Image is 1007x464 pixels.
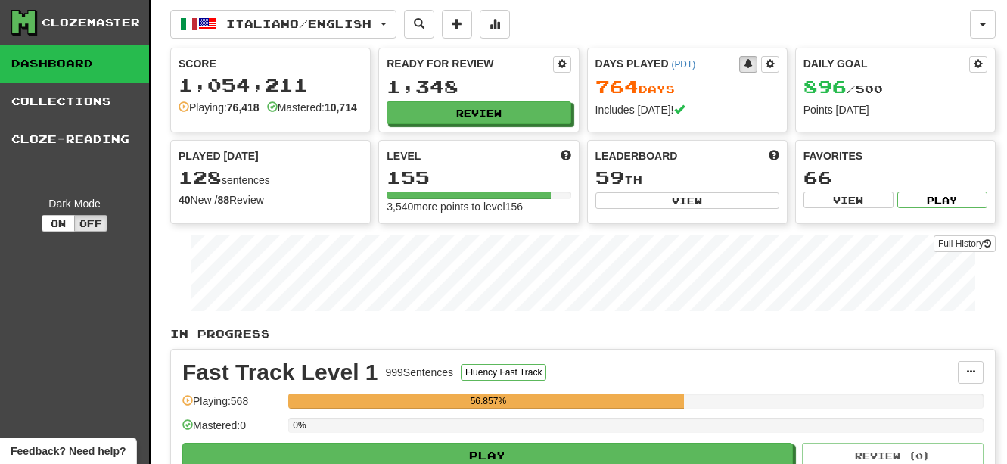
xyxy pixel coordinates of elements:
[387,199,570,214] div: 3,540 more points to level 156
[803,83,883,95] span: / 500
[170,10,396,39] button: Italiano/English
[595,192,779,209] button: View
[293,394,683,409] div: 56.857%
[387,168,570,187] div: 155
[595,77,779,97] div: Day s
[179,148,259,163] span: Played [DATE]
[179,168,362,188] div: sentences
[179,56,362,71] div: Score
[595,167,624,188] span: 59
[595,56,739,71] div: Days Played
[897,192,987,208] button: Play
[182,361,378,384] div: Fast Track Level 1
[11,444,126,459] span: Open feedback widget
[386,365,454,380] div: 999 Sentences
[803,102,987,117] div: Points [DATE]
[387,56,552,71] div: Ready for Review
[934,235,996,252] a: Full History
[179,192,362,207] div: New / Review
[217,194,229,206] strong: 88
[671,59,695,70] a: (PDT)
[803,56,969,73] div: Daily Goal
[170,326,996,341] p: In Progress
[803,148,987,163] div: Favorites
[595,102,779,117] div: Includes [DATE]!
[42,215,75,232] button: On
[11,196,138,211] div: Dark Mode
[182,394,281,419] div: Playing: 568
[595,168,779,188] div: th
[179,76,362,95] div: 1,054,211
[387,101,570,124] button: Review
[179,194,191,206] strong: 40
[325,101,357,114] strong: 10,714
[769,148,779,163] span: This week in points, UTC
[803,192,894,208] button: View
[480,10,510,39] button: More stats
[179,100,260,115] div: Playing:
[226,17,371,30] span: Italiano / English
[42,15,140,30] div: Clozemaster
[387,77,570,96] div: 1,348
[227,101,260,114] strong: 76,418
[179,167,222,188] span: 128
[803,168,987,187] div: 66
[267,100,357,115] div: Mastered:
[74,215,107,232] button: Off
[404,10,434,39] button: Search sentences
[561,148,571,163] span: Score more points to level up
[182,418,281,443] div: Mastered: 0
[442,10,472,39] button: Add sentence to collection
[595,148,678,163] span: Leaderboard
[803,76,847,97] span: 896
[387,148,421,163] span: Level
[461,364,546,381] button: Fluency Fast Track
[595,76,639,97] span: 764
